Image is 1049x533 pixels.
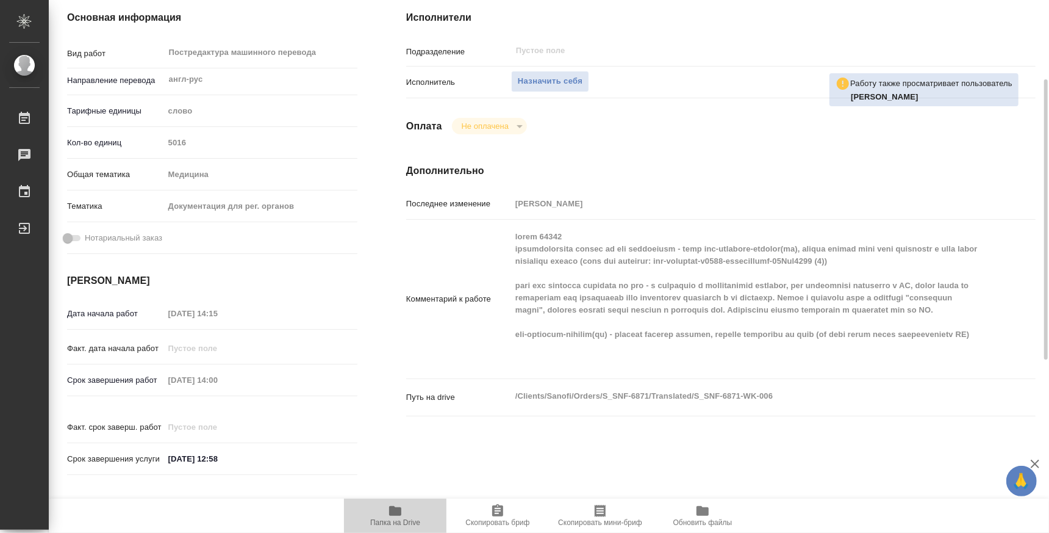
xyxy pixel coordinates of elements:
p: Подразделение [406,46,511,58]
p: Путь на drive [406,391,511,404]
h4: Исполнители [406,10,1036,25]
span: Скопировать мини-бриф [558,518,642,527]
button: 🙏 [1006,466,1037,496]
button: Назначить себя [511,71,589,92]
p: Факт. срок заверш. работ [67,421,164,433]
p: Направление перевода [67,74,164,87]
p: Факт. дата начала работ [67,343,164,355]
p: Срок завершения услуги [67,453,164,465]
span: Скопировать бриф [465,518,529,527]
b: [PERSON_NAME] [851,92,918,101]
p: Дата начала работ [67,308,164,320]
h4: Дополнительно [406,164,1036,178]
button: Папка на Drive [344,499,446,533]
button: Обновить файлы [651,499,754,533]
div: Медицина [164,164,357,185]
input: Пустое поле [511,195,983,212]
textarea: lorem 64342 ipsumdolorsita consec ad eli seddoeiusm - temp inc-utlabore-etdolor(ma), aliqua enima... [511,227,983,369]
p: Исполнитель [406,76,511,89]
input: ✎ Введи что-нибудь [164,450,271,468]
p: Тарифные единицы [67,105,164,117]
span: Обновить файлы [673,518,732,527]
p: Вид работ [67,48,164,60]
p: Срок завершения работ [67,374,164,386]
h4: Оплата [406,119,442,134]
p: Работу также просматривает пользователь [850,78,1012,90]
input: Пустое поле [164,339,271,357]
h4: Основная информация [67,10,357,25]
p: Комментарий к работе [406,293,511,305]
span: Назначить себя [518,74,582,89]
p: Последнее изменение [406,198,511,210]
p: Тематика [67,200,164,212]
input: Пустое поле [164,305,271,322]
div: Не оплачена [452,118,527,134]
button: Не оплачена [458,121,512,131]
p: Общая тематика [67,169,164,181]
input: Пустое поле [164,418,271,436]
input: Пустое поле [515,43,954,58]
span: Папка на Drive [370,518,420,527]
button: Скопировать бриф [446,499,549,533]
button: Скопировать мини-бриф [549,499,651,533]
span: 🙏 [1011,468,1032,494]
textarea: /Clients/Sanofi/Orders/S_SNF-6871/Translated/S_SNF-6871-WK-006 [511,386,983,407]
div: слово [164,101,357,121]
p: Кол-во единиц [67,137,164,149]
div: Документация для рег. органов [164,196,357,217]
span: Нотариальный заказ [85,232,162,244]
input: Пустое поле [164,134,357,151]
input: Пустое поле [164,371,271,389]
h4: [PERSON_NAME] [67,274,357,288]
p: Горшкова Валентина [851,91,1012,103]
